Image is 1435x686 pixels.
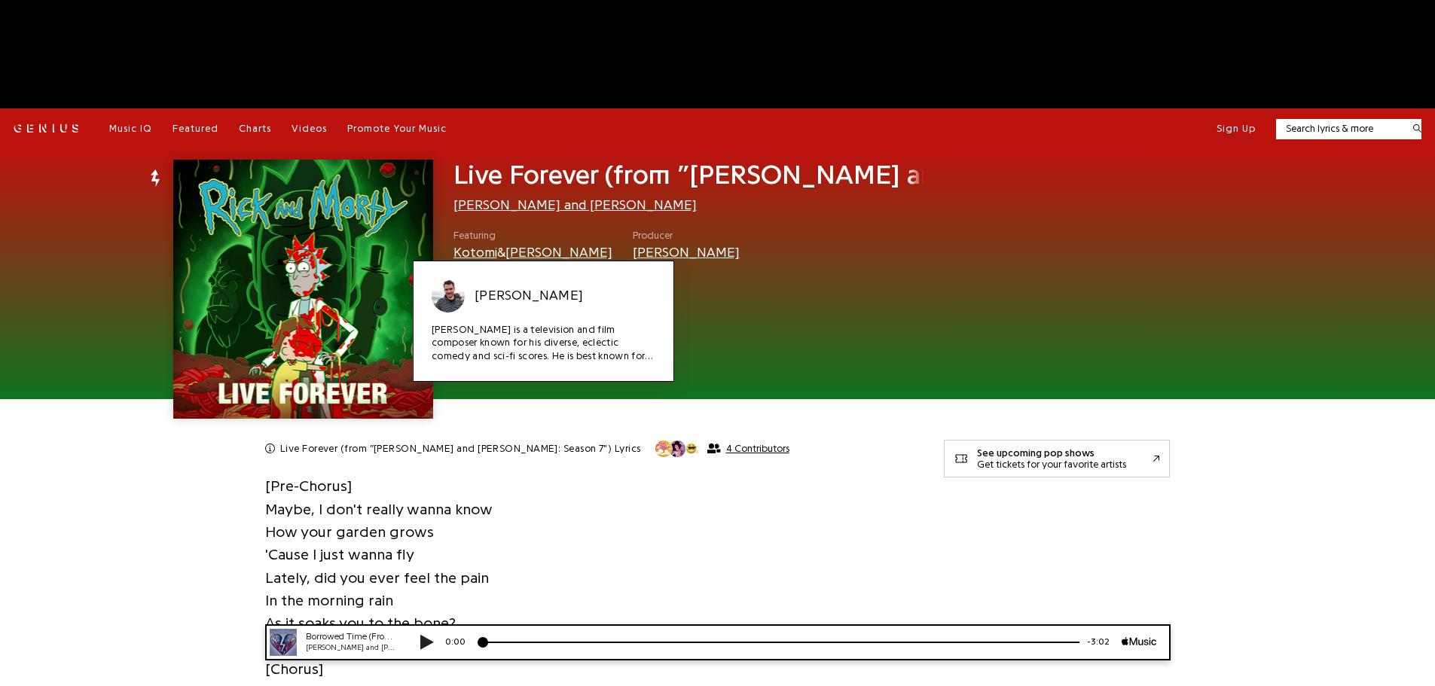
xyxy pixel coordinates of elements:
[505,245,612,259] a: [PERSON_NAME]
[1217,122,1256,136] button: Sign Up
[977,459,1126,470] div: Get tickets for your favorite artists
[633,245,740,259] a: [PERSON_NAME]
[173,122,218,136] a: Featured
[292,123,327,133] span: Videos
[453,228,612,243] span: Featuring
[432,279,655,313] a: [PERSON_NAME]
[977,447,1126,459] div: See upcoming pop shows
[239,122,271,136] a: Charts
[453,242,612,262] div: &
[453,198,697,212] a: [PERSON_NAME] and [PERSON_NAME]
[826,11,869,24] div: -3:02
[53,18,143,29] div: [PERSON_NAME] and [PERSON_NAME] & Tennis
[347,123,447,133] span: Promote Your Music
[280,442,641,456] h2: Live Forever (from ”[PERSON_NAME] and [PERSON_NAME]: Season 7") Lyrics
[726,443,789,455] span: 4 Contributors
[655,440,789,458] button: 4 Contributors
[432,323,655,364] span: [PERSON_NAME] is a television and film composer known for his diverse, eclectic comedy and sci-fi...
[347,122,447,136] a: Promote Your Music
[633,228,740,243] span: Producer
[109,122,152,136] a: Music IQ
[453,245,497,259] a: Kotomi
[53,6,143,19] div: Borrowed Time (From [PERSON_NAME] and [PERSON_NAME]: Season 5)
[173,160,432,419] img: Cover art for Live Forever (from ”Rick and Morty: Season 7") by Rick and Morty
[453,161,1306,188] span: Live Forever (from ”[PERSON_NAME] and [PERSON_NAME]: Season 7")
[944,440,1170,477] a: See upcoming pop showsGet tickets for your favorite artists
[17,5,44,32] img: 72x72bb.jpg
[292,122,327,136] a: Videos
[109,123,152,133] span: Music IQ
[173,123,218,133] span: Featured
[475,287,655,305] div: [PERSON_NAME]
[1276,121,1403,136] input: Search lyrics & more
[239,123,271,133] span: Charts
